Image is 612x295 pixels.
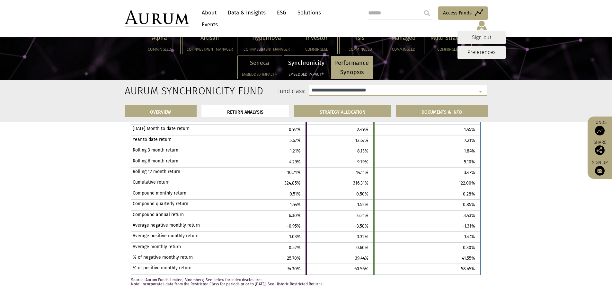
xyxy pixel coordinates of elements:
td: 1.45% [374,125,481,135]
td: 0.30% [374,242,481,253]
td: 7.21% [374,135,481,146]
th: Rolling 6 month return [131,157,225,167]
td: 3.47% [374,167,481,178]
h5: Co-investment Manager [244,48,290,51]
img: Share this post [595,145,605,155]
span: Note: Incorporates data from the Restricted Class for periods prior to [DATE]. See Historic Restr... [131,282,324,286]
td: 60.56% [306,264,374,274]
td: 41.55% [374,253,481,264]
a: OVERVIEW [125,105,197,117]
td: 0.85% [374,200,481,210]
th: Year to date return [131,135,225,146]
td: -0.95% [225,221,306,231]
td: 324.85% [225,178,306,189]
td: 1.44% [374,232,481,242]
td: 74.30% [225,264,306,274]
td: 0.52% [225,242,306,253]
p: Investor [300,33,333,43]
h5: Commingled [344,48,377,51]
td: 25.70% [225,253,306,264]
h5: Co-investment Manager [187,48,233,51]
td: 10.21% [225,167,306,178]
a: Access Funds [438,6,488,20]
a: Sign up [591,160,609,176]
th: Average positive monthly return [131,232,225,242]
td: 9.79% [306,157,374,167]
p: Hypernova [244,33,290,43]
td: 2.49% [306,125,374,135]
span: Access Funds [443,9,472,17]
p: Managed [387,33,420,43]
p: Artisan [187,33,233,43]
div: Share [591,140,609,155]
a: Events [199,19,218,30]
p: Alpha [143,33,176,43]
a: ESG [274,7,289,19]
th: Average monthly return [131,242,225,253]
p: Performance Synopsis [335,58,369,77]
p: Isis [344,33,377,43]
th: Cumulative return [131,178,225,189]
th: [DATE] Month to date return [131,125,225,135]
th: Rolling 3 month return [131,146,225,157]
td: 0.28% [374,189,481,199]
td: 1.54% [225,200,306,210]
td: 39.44% [306,253,374,264]
td: 3.43% [374,210,481,221]
a: Data & Insights [225,7,269,19]
th: % of negative monthly return [131,253,225,264]
p: Source: Aurum Funds Limited, Bloomberg, See below for index disclosures [131,278,481,286]
h5: Commingled [143,48,176,51]
p: Synchronicity [288,58,324,68]
td: 0.92% [225,125,306,135]
h5: Commingled [300,48,333,51]
td: 0.50% [306,189,374,199]
p: Seneca [242,58,278,68]
td: 3.32% [306,232,374,242]
h5: Commingled [430,48,467,51]
td: -1.31% [374,221,481,231]
td: 5.67% [225,135,306,146]
th: Compound monthly return [131,189,225,199]
td: -3.58% [306,221,374,231]
td: 122.00% [374,178,481,189]
a: Solutions [294,7,324,19]
td: 6.30% [225,210,306,221]
td: 0.60% [306,242,374,253]
img: Access Funds [595,126,605,135]
td: 12.67% [306,135,374,146]
th: Average negative monthly return [131,221,225,231]
td: 1.84% [374,146,481,157]
td: 1.52% [306,200,374,210]
td: 4.29% [225,157,306,167]
a: About [199,7,220,19]
a: STRATEGY ALLOCATION [294,105,391,117]
th: Compound quarterly return [131,200,225,210]
h2: Aurum Synchronicity Fund [125,85,177,97]
td: 6.21% [306,210,374,221]
td: 1.21% [225,146,306,157]
h5: Embedded Impact® [288,73,324,76]
h5: Commingled [387,48,420,51]
p: Multi Strategy [430,33,467,43]
td: 316.31% [306,178,374,189]
input: Submit [421,7,433,20]
img: account-icon.svg [476,20,488,31]
a: Sign out [457,31,506,44]
th: % of positive monthly return [131,264,225,274]
td: 14.11% [306,167,374,178]
th: Compound annual return [131,210,225,221]
td: 58.45% [374,264,481,274]
img: Sign up to our newsletter [595,166,605,176]
a: DOCUMENTS & INFO [396,105,488,117]
a: Preferences [457,46,506,59]
label: Fund class: [187,87,306,96]
h5: Embedded Impact® [242,73,278,76]
td: 5.10% [374,157,481,167]
th: Rolling 12 month return [131,167,225,178]
td: 8.13% [306,146,374,157]
td: 1.03% [225,232,306,242]
img: Aurum [125,10,189,27]
a: Funds [591,120,609,135]
td: 0.51% [225,189,306,199]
